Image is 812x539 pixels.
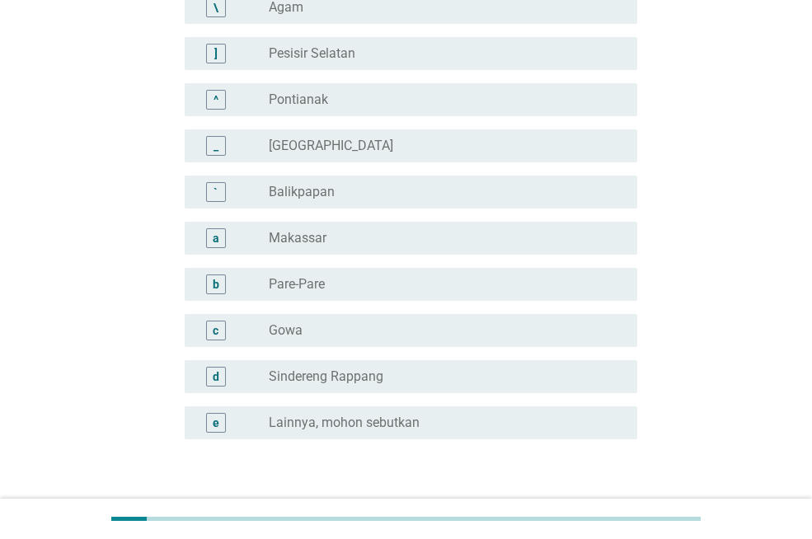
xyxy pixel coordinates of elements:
label: Pontianak [269,91,328,108]
label: Makassar [269,230,326,246]
div: ^ [214,91,218,108]
div: ] [214,45,218,62]
label: Pesisir Selatan [269,45,355,62]
label: [GEOGRAPHIC_DATA] [269,138,393,154]
label: Sindereng Rappang [269,368,383,385]
div: _ [214,137,218,154]
label: Balikpapan [269,184,335,200]
div: e [213,414,219,431]
div: c [213,321,218,339]
div: d [213,368,219,385]
label: Lainnya, mohon sebutkan [269,415,420,431]
div: a [213,229,219,246]
label: Pare-Pare [269,276,325,293]
label: Gowa [269,322,303,339]
div: b [213,275,219,293]
div: ` [214,183,218,200]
